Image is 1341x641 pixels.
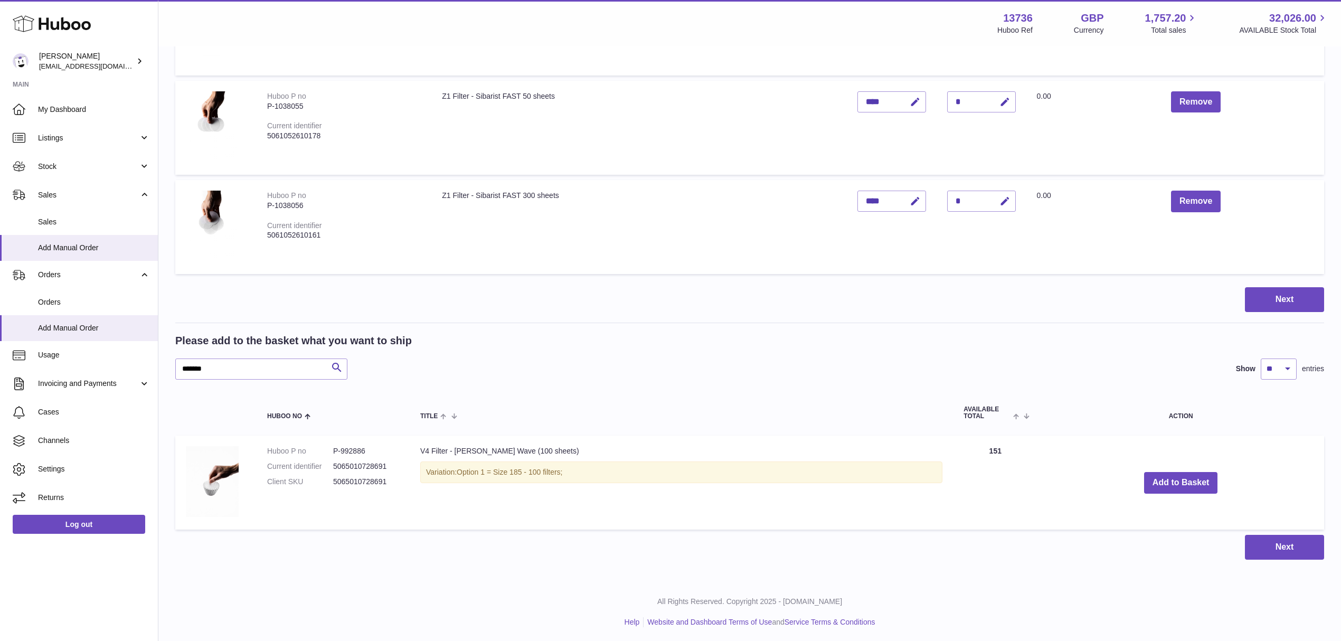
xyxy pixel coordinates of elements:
[1171,91,1221,113] button: Remove
[1245,535,1324,560] button: Next
[1145,11,1198,35] a: 1,757.20 Total sales
[267,461,333,472] dt: Current identifier
[38,162,139,172] span: Stock
[267,101,421,111] div: P-1038055
[431,180,846,274] td: Z1 Filter - Sibarist FAST 300 sheets
[1236,364,1255,374] label: Show
[1239,25,1328,35] span: AVAILABLE Stock Total
[38,436,150,446] span: Channels
[1074,25,1104,35] div: Currency
[38,350,150,360] span: Usage
[964,406,1011,420] span: AVAILABLE Total
[175,334,412,348] h2: Please add to the basket what you want to ship
[267,477,333,487] dt: Client SKU
[38,493,150,503] span: Returns
[1037,92,1051,100] span: 0.00
[431,81,846,175] td: Z1 Filter - Sibarist FAST 50 sheets
[647,618,772,626] a: Website and Dashboard Terms of Use
[167,597,1333,607] p: All Rights Reserved. Copyright 2025 - [DOMAIN_NAME]
[1245,287,1324,312] button: Next
[333,477,399,487] dd: 5065010728691
[953,436,1037,530] td: 151
[785,618,875,626] a: Service Terms & Conditions
[267,230,421,240] div: 5061052610161
[1239,11,1328,35] a: 32,026.00 AVAILABLE Stock Total
[38,217,150,227] span: Sales
[38,407,150,417] span: Cases
[39,51,134,71] div: [PERSON_NAME]
[267,221,322,230] div: Current identifier
[410,436,953,530] td: V4 Filter - [PERSON_NAME] Wave (100 sheets)
[1302,364,1324,374] span: entries
[267,131,421,141] div: 5061052610178
[997,25,1033,35] div: Huboo Ref
[625,618,640,626] a: Help
[38,243,150,253] span: Add Manual Order
[267,92,306,100] div: Huboo P no
[38,323,150,333] span: Add Manual Order
[420,413,438,420] span: Title
[420,461,942,483] div: Variation:
[267,201,421,211] div: P-1038056
[1269,11,1316,25] span: 32,026.00
[333,446,399,456] dd: P-992886
[38,464,150,474] span: Settings
[38,270,139,280] span: Orders
[13,53,29,69] img: internalAdmin-13736@internal.huboo.com
[1081,11,1103,25] strong: GBP
[267,446,333,456] dt: Huboo P no
[267,121,322,130] div: Current identifier
[39,62,155,70] span: [EMAIL_ADDRESS][DOMAIN_NAME]
[1171,191,1221,212] button: Remove
[333,461,399,472] dd: 5065010728691
[1003,11,1033,25] strong: 13736
[267,413,302,420] span: Huboo no
[1037,191,1051,200] span: 0.00
[644,617,875,627] li: and
[267,191,306,200] div: Huboo P no
[38,379,139,389] span: Invoicing and Payments
[1145,11,1186,25] span: 1,757.20
[457,468,562,476] span: Option 1 = Size 185 - 100 filters;
[38,133,139,143] span: Listings
[186,191,239,261] img: Z1 Filter - Sibarist FAST 300 sheets
[13,515,145,534] a: Log out
[1151,25,1198,35] span: Total sales
[38,190,139,200] span: Sales
[38,297,150,307] span: Orders
[186,91,239,162] img: Z1 Filter - Sibarist FAST 50 sheets
[1037,395,1324,430] th: Action
[1144,472,1218,494] button: Add to Basket
[186,446,239,516] img: V4 Filter - OREA Wave (100 sheets)
[38,105,150,115] span: My Dashboard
